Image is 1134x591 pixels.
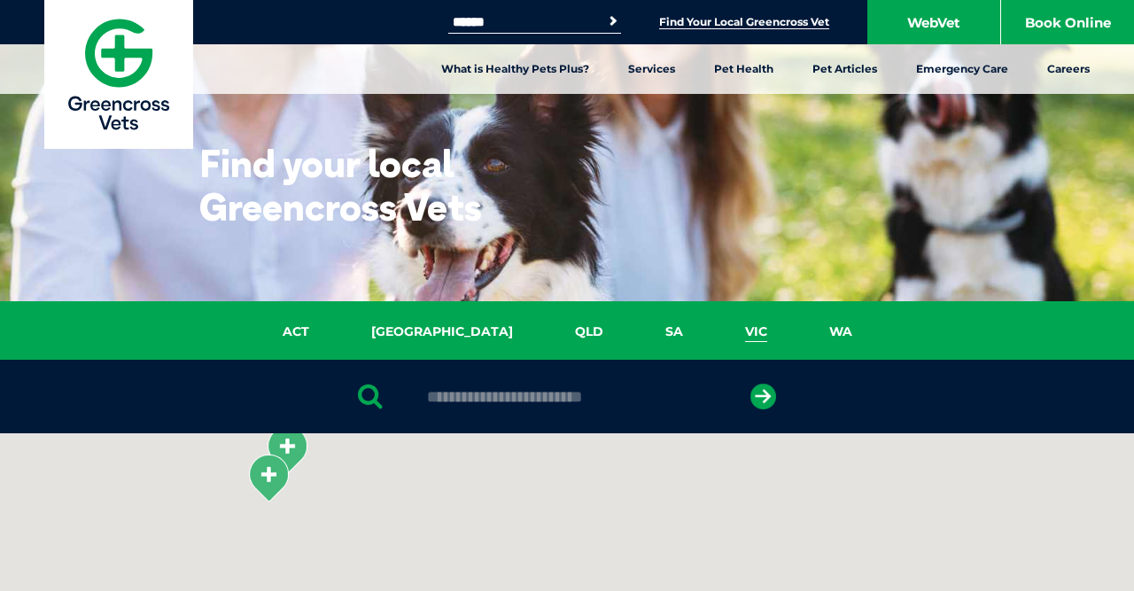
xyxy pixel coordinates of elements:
a: Emergency Care [897,44,1028,94]
a: Pet Health [695,44,793,94]
a: [GEOGRAPHIC_DATA] [340,322,544,342]
a: Services [609,44,695,94]
a: QLD [544,322,634,342]
a: What is Healthy Pets Plus? [422,44,609,94]
a: Pet Articles [793,44,897,94]
a: Careers [1028,44,1109,94]
a: WA [798,322,883,342]
div: Kangaroo Flat [239,447,298,509]
a: SA [634,322,714,342]
a: ACT [252,322,340,342]
a: Find Your Local Greencross Vet [659,15,829,29]
h1: Find your local Greencross Vets [199,142,549,229]
button: Search [604,12,622,30]
a: VIC [714,322,798,342]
